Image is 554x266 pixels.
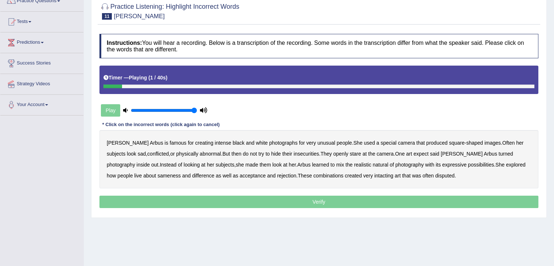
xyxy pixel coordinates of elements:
div: . - . , , . . . . , . . . . [99,130,538,188]
a: Success Stories [0,53,83,71]
b: conflicted [147,151,169,157]
b: abnormal [200,151,221,157]
b: square [449,140,464,146]
b: intense [215,140,231,146]
a: Strategy Videos [0,74,83,92]
b: with [425,162,434,168]
b: They [321,151,332,157]
b: black [233,140,245,146]
b: difference [192,173,214,179]
small: [PERSON_NAME] [114,13,165,20]
b: Arbus [484,151,497,157]
b: out [151,162,158,168]
b: to [266,151,270,157]
b: people [337,140,352,146]
b: natural [373,162,388,168]
h2: Practice Listening: Highlight Incorrect Words [99,1,239,20]
b: inside [137,162,150,168]
b: of [178,162,182,168]
a: Tests [0,12,83,30]
b: her [289,162,296,168]
b: at [201,162,205,168]
b: possibilities [468,162,494,168]
b: produced [426,140,447,146]
b: a [376,140,379,146]
b: used [364,140,375,146]
a: Your Account [0,95,83,113]
b: look [272,162,282,168]
b: Playing [129,75,147,81]
b: sad [138,151,146,157]
b: about [143,173,156,179]
b: subjects [107,151,125,157]
b: she [236,162,244,168]
b: looking [184,162,200,168]
b: that [416,140,425,146]
b: combinations [313,173,343,179]
b: special [381,140,397,146]
b: intacting [374,173,393,179]
b: created [345,173,362,179]
div: * Click on the incorrect words (click again to cancel) [99,121,223,128]
b: turned [499,151,513,157]
b: But [223,151,230,157]
b: her [207,162,214,168]
b: art [395,173,401,179]
b: not [250,151,257,157]
b: camera [398,140,415,146]
b: said [430,151,439,157]
b: Arbus [150,140,163,146]
span: 11 [102,13,112,20]
b: realistic [354,162,371,168]
b: very [363,173,373,179]
b: look [127,151,136,157]
b: to [330,162,335,168]
b: She [353,140,362,146]
b: famous [170,140,186,146]
b: Instructions: [107,40,142,46]
b: sameness [157,173,181,179]
b: for [188,140,194,146]
b: openly [333,151,348,157]
b: physically [176,151,199,157]
b: live [134,173,142,179]
b: ( [148,75,150,81]
b: people [118,173,133,179]
b: for [299,140,305,146]
b: One [395,151,405,157]
b: how [107,173,116,179]
b: the [345,162,352,168]
b: insecurities [294,151,319,157]
b: or [170,151,174,157]
b: the [368,151,375,157]
b: learned [312,162,329,168]
b: hide [271,151,280,157]
b: very [306,140,316,146]
b: at [362,151,367,157]
b: photography [395,162,424,168]
b: made [245,162,258,168]
h4: You will hear a recording. Below is a transcription of the recording. Some words in the transcrip... [99,34,538,58]
b: [PERSON_NAME] [107,140,149,146]
b: [PERSON_NAME] [441,151,483,157]
b: is [165,140,168,146]
b: its [436,162,441,168]
b: Instead [160,162,177,168]
b: photography [107,162,135,168]
b: their [282,151,292,157]
b: These [298,173,312,179]
b: as [233,173,238,179]
b: her [516,140,523,146]
b: that [402,173,410,179]
b: shaped [466,140,483,146]
b: white [256,140,268,146]
b: try [258,151,264,157]
b: disputed [435,173,455,179]
b: Arbus [297,162,311,168]
b: and [182,173,190,179]
b: mix [336,162,344,168]
b: was [412,173,421,179]
b: rejection [277,173,296,179]
b: 1 / 40s [150,75,166,81]
b: them [260,162,271,168]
